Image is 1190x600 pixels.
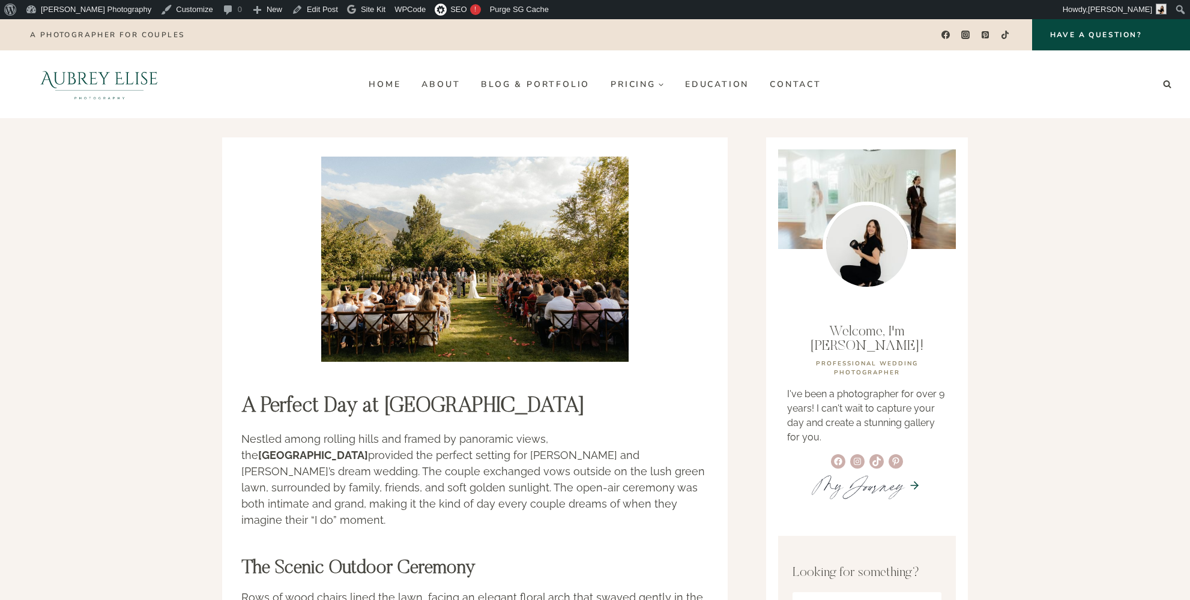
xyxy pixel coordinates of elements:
[14,50,184,118] img: Aubrey Elise Photography
[937,26,954,44] a: Facebook
[30,31,184,39] p: A photographer for couples
[997,26,1014,44] a: TikTok
[814,468,904,503] a: MyJourney
[787,359,947,377] p: professional WEDDING PHOTOGRAPHER
[450,5,467,14] span: SEO
[600,74,675,94] a: Pricing
[674,74,759,94] a: Education
[760,74,832,94] a: Contact
[471,74,600,94] a: Blog & Portfolio
[411,74,471,94] a: About
[470,4,481,15] div: !
[611,80,664,89] span: Pricing
[358,74,832,94] nav: Primary
[823,202,911,290] img: Utah wedding photographer Aubrey Williams
[793,563,941,583] p: Looking for something?
[241,559,476,578] strong: The Scenic Outdoor Ceremony
[258,449,368,461] strong: [GEOGRAPHIC_DATA]
[957,26,974,44] a: Instagram
[1159,76,1176,92] button: View Search Form
[1032,19,1190,50] a: Have a Question?
[321,157,629,362] img: wedding at Northridge Valley Event Center
[241,431,708,528] p: Nestled among rolling hills and framed by panoramic views, the provided the perfect setting for [...
[241,396,585,418] strong: A Perfect Day at [GEOGRAPHIC_DATA]
[977,26,994,44] a: Pinterest
[361,5,385,14] span: Site Kit
[1088,5,1152,14] span: [PERSON_NAME]
[787,325,947,353] p: Welcome, I'm [PERSON_NAME]!
[358,74,411,94] a: Home
[844,468,904,503] em: Journey
[787,387,947,445] p: I've been a photographer for over 9 years! I can't wait to capture your day and create a stunning...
